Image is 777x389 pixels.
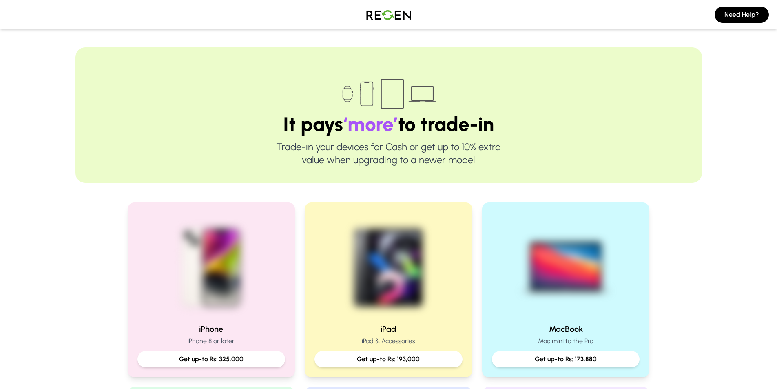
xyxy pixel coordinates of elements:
button: Need Help? [715,7,769,23]
img: iPad [336,212,441,317]
p: Get up-to Rs: 173,880 [498,354,633,364]
h2: iPad [314,323,463,335]
p: iPad & Accessories [314,336,463,346]
p: Get up-to Rs: 193,000 [321,354,456,364]
h1: It pays to trade-in [102,114,676,134]
p: Trade-in your devices for Cash or get up to 10% extra value when upgrading to a newer model [102,140,676,167]
p: iPhone 8 or later [137,336,286,346]
img: Logo [360,3,417,26]
img: Trade-in devices [338,73,440,114]
img: MacBook [514,212,618,317]
img: iPhone [159,212,263,317]
h2: MacBook [492,323,640,335]
p: Get up-to Rs: 325,000 [144,354,279,364]
h2: iPhone [137,323,286,335]
p: Mac mini to the Pro [492,336,640,346]
span: ‘more’ [343,112,398,136]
